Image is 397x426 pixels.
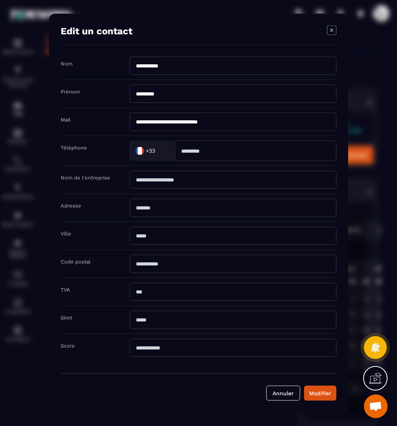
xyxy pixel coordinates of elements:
input: Search for option [157,145,167,157]
label: Prénom [61,89,80,95]
label: Score [61,343,75,349]
label: TVA [61,287,70,293]
label: Code postal [61,259,91,265]
div: Ouvrir le chat [364,394,388,418]
span: +33 [146,147,155,155]
h4: Edit un contact [61,26,132,37]
label: Nom de l'entreprise [61,175,110,181]
label: Nom [61,61,72,67]
label: Adresse [61,203,81,209]
div: Search for option [130,141,175,161]
label: Ville [61,231,71,237]
label: Téléphone [61,145,87,151]
button: Modifier [304,386,336,401]
label: Mail [61,117,70,123]
img: Country Flag [132,143,148,159]
button: Annuler [266,386,300,401]
label: Siret [61,315,72,321]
